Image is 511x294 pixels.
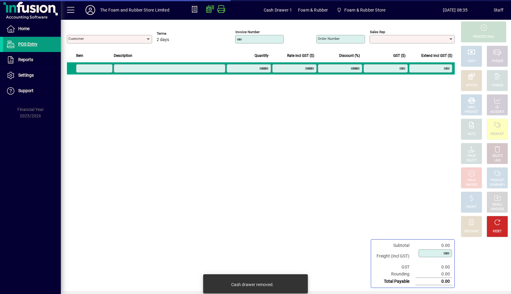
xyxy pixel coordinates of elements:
div: PROFIT [466,205,477,209]
div: INVOICE [466,183,477,187]
div: CHEQUE [492,59,503,64]
td: 0.00 [415,271,452,278]
button: Profile [81,5,100,16]
td: 0.00 [415,278,452,285]
div: ACCOUNT [490,110,504,114]
span: Support [18,88,33,93]
div: Cash drawer removed. [231,282,274,288]
mat-label: Invoice number [235,30,260,34]
span: Settings [18,73,34,78]
div: RESET [493,229,502,234]
span: Foam & Rubber Store [344,5,385,15]
mat-label: Sales rep [370,30,385,34]
td: Subtotal [374,242,415,249]
span: Foam & Rubber Store [334,5,388,16]
span: GST ($) [393,52,405,59]
a: Home [3,21,61,36]
div: GL [495,105,499,110]
mat-label: Customer [68,36,84,41]
div: DELETE [492,154,502,158]
div: CASH [468,59,475,64]
span: Extend incl GST ($) [421,52,452,59]
div: PRODUCT [490,178,504,183]
div: PRODUCT [490,132,504,137]
td: 0.00 [415,264,452,271]
span: Terms [157,32,193,36]
span: Description [114,52,132,59]
span: Cash Drawer 1 [264,5,292,15]
a: Support [3,83,61,99]
td: 0.00 [415,242,452,249]
span: 2 days [157,37,169,42]
td: Total Payable [374,278,415,285]
span: Reports [18,57,33,62]
td: Freight (Incl GST) [374,249,415,264]
div: DISCOUNT [464,229,479,234]
div: Staff [494,5,503,15]
a: Reports [3,52,61,67]
div: The Foam and Rubber Store Limited [100,5,169,15]
div: PRODUCT [464,110,478,114]
td: GST [374,264,415,271]
span: Foam & Rubber [298,5,328,15]
div: PROCESS SALE [473,35,494,39]
div: SELECT [466,158,477,163]
span: Item [76,52,83,59]
span: Rate incl GST ($) [287,52,314,59]
div: INVOICES [491,207,504,212]
div: SUMMARY [490,183,505,187]
div: LINE [494,158,500,163]
span: Quantity [255,52,269,59]
span: Discount (%) [339,52,360,59]
div: MISC [468,105,475,110]
span: POS Entry [18,42,37,47]
div: EFTPOS [466,83,477,88]
div: NOTE [468,132,475,137]
span: [DATE] 08:35 [417,5,494,15]
div: PRICE [468,154,476,158]
td: Rounding [374,271,415,278]
div: HOLD [468,178,475,183]
a: Settings [3,68,61,83]
div: RECALL [492,202,503,207]
mat-label: Order number [318,36,340,41]
div: CHARGE [492,83,503,88]
span: Home [18,26,30,31]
